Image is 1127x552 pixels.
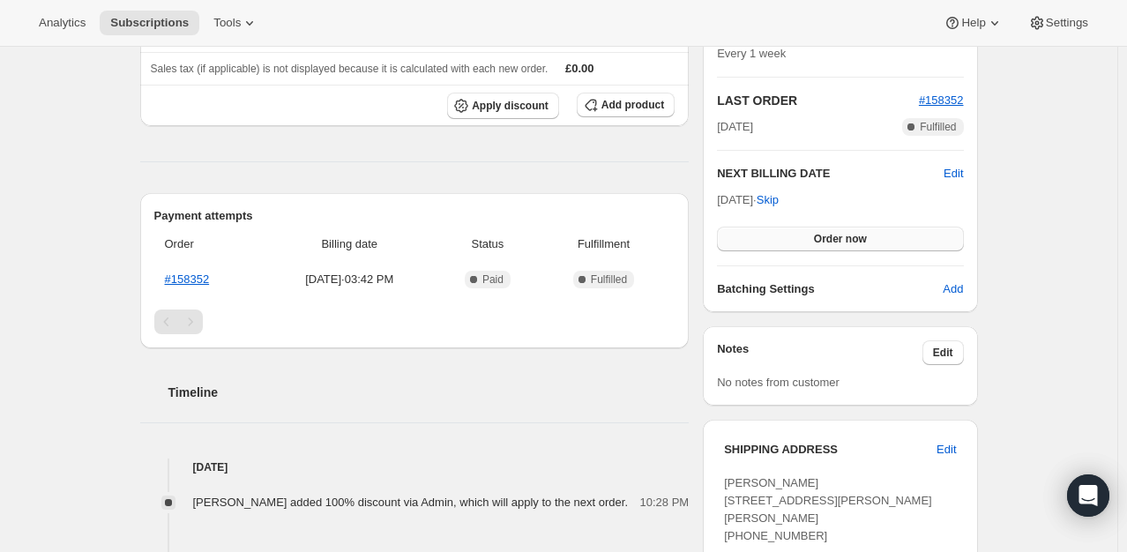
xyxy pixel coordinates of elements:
[601,98,664,112] span: Add product
[28,11,96,35] button: Analytics
[100,11,199,35] button: Subscriptions
[746,186,789,214] button: Skip
[724,441,937,459] h3: SHIPPING ADDRESS
[717,227,963,251] button: Order now
[1067,474,1109,517] div: Open Intercom Messenger
[933,346,953,360] span: Edit
[717,92,919,109] h2: LAST ORDER
[110,16,189,30] span: Subscriptions
[267,235,433,253] span: Billing date
[213,16,241,30] span: Tools
[919,93,964,107] a: #158352
[154,225,262,264] th: Order
[922,340,964,365] button: Edit
[932,275,974,303] button: Add
[937,441,956,459] span: Edit
[717,165,944,183] h2: NEXT BILLING DATE
[961,16,985,30] span: Help
[944,165,963,183] button: Edit
[919,92,964,109] button: #158352
[154,207,675,225] h2: Payment attempts
[640,494,690,511] span: 10:28 PM
[717,376,840,389] span: No notes from customer
[443,235,533,253] span: Status
[39,16,86,30] span: Analytics
[447,93,559,119] button: Apply discount
[543,235,664,253] span: Fulfillment
[920,120,956,134] span: Fulfilled
[565,62,594,75] span: £0.00
[943,280,963,298] span: Add
[140,459,690,476] h4: [DATE]
[267,271,433,288] span: [DATE] · 03:42 PM
[193,496,629,509] span: [PERSON_NAME] added 100% discount via Admin, which will apply to the next order.
[168,384,690,401] h2: Timeline
[717,193,779,206] span: [DATE] ·
[591,272,627,287] span: Fulfilled
[154,310,675,334] nav: Pagination
[933,11,1013,35] button: Help
[717,118,753,136] span: [DATE]
[757,191,779,209] span: Skip
[472,99,549,113] span: Apply discount
[482,272,504,287] span: Paid
[814,232,867,246] span: Order now
[717,340,922,365] h3: Notes
[724,476,932,542] span: [PERSON_NAME] [STREET_ADDRESS][PERSON_NAME][PERSON_NAME] [PHONE_NUMBER]
[203,11,269,35] button: Tools
[926,436,967,464] button: Edit
[165,272,210,286] a: #158352
[1046,16,1088,30] span: Settings
[151,63,549,75] span: Sales tax (if applicable) is not displayed because it is calculated with each new order.
[717,280,943,298] h6: Batching Settings
[717,47,786,60] span: Every 1 week
[1018,11,1099,35] button: Settings
[577,93,675,117] button: Add product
